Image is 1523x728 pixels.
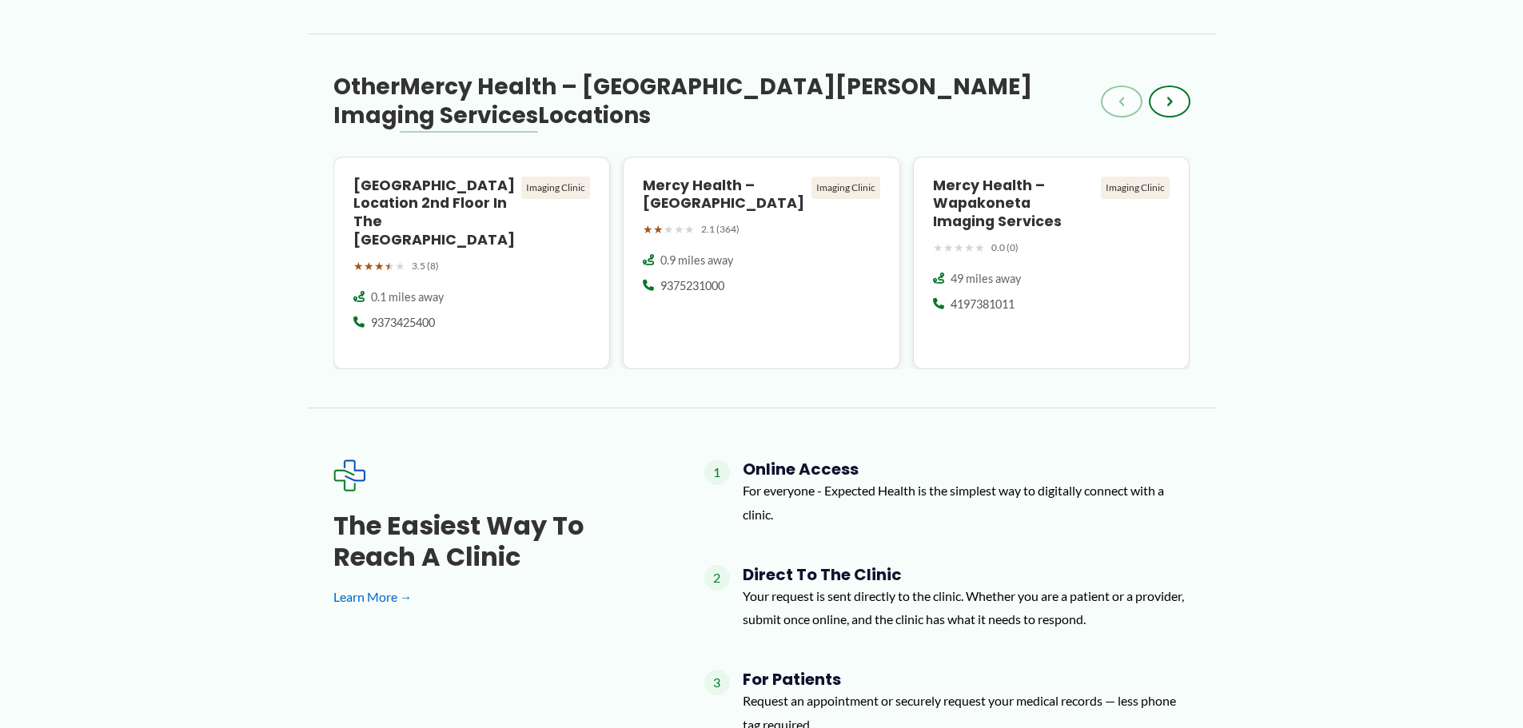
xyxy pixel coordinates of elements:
[684,219,695,240] span: ★
[660,278,724,294] span: 9375231000
[353,177,516,249] h4: [GEOGRAPHIC_DATA] Location 2nd floor in the [GEOGRAPHIC_DATA]
[333,511,653,572] h3: The Easiest Way to Reach a Clinic
[333,459,365,491] img: Expected Healthcare Logo
[333,585,653,609] a: Learn More →
[643,177,805,213] h4: Mercy Health – [GEOGRAPHIC_DATA]
[1101,177,1170,199] div: Imaging Clinic
[364,256,374,276] span: ★
[743,670,1190,689] h4: For Patients
[521,177,590,199] div: Imaging Clinic
[660,253,733,269] span: 0.9 miles away
[1149,86,1190,117] button: ›
[933,177,1095,232] h4: Mercy Health – Wapakoneta Imaging Services
[991,239,1019,257] span: 0.0 (0)
[913,157,1190,370] a: Mercy Health – Wapakoneta Imaging Services Imaging Clinic ★★★★★ 0.0 (0) 49 miles away 4197381011
[664,219,674,240] span: ★
[674,219,684,240] span: ★
[704,459,730,485] span: 1
[743,584,1190,631] p: Your request is sent directly to the clinic. Whether you are a patient or a provider, submit once...
[385,256,395,276] span: ★
[374,256,385,276] span: ★
[643,219,653,240] span: ★
[623,157,900,370] a: Mercy Health – [GEOGRAPHIC_DATA] Imaging Clinic ★★★★★ 2.1 (364) 0.9 miles away 9375231000
[653,219,664,240] span: ★
[704,670,730,695] span: 3
[371,315,435,331] span: 9373425400
[701,221,740,238] span: 2.1 (364)
[743,565,1190,584] h4: Direct to the Clinic
[333,73,1101,131] h3: Other Locations
[964,237,975,258] span: ★
[743,479,1190,526] p: For everyone - Expected Health is the simplest way to digitally connect with a clinic.
[1101,86,1142,117] button: ‹
[371,289,444,305] span: 0.1 miles away
[395,256,405,276] span: ★
[954,237,964,258] span: ★
[353,256,364,276] span: ★
[975,237,985,258] span: ★
[333,71,1032,131] span: Mercy Health – [GEOGRAPHIC_DATA][PERSON_NAME] Imaging Services
[1166,92,1173,111] span: ›
[951,296,1015,312] span: 4197381011
[951,271,1021,287] span: 49 miles away
[933,237,943,258] span: ★
[704,565,730,591] span: 2
[412,257,439,275] span: 3.5 (8)
[943,237,954,258] span: ★
[333,157,611,370] a: [GEOGRAPHIC_DATA] Location 2nd floor in the [GEOGRAPHIC_DATA] Imaging Clinic ★★★★★ 3.5 (8) 0.1 mi...
[743,459,1190,479] h4: Online Access
[1118,92,1125,111] span: ‹
[811,177,880,199] div: Imaging Clinic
